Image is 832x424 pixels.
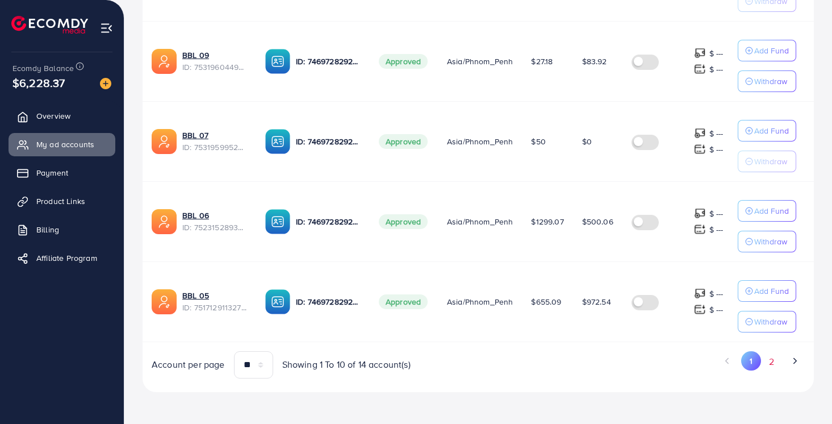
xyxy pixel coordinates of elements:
p: $ --- [709,63,724,76]
img: top-up amount [694,47,706,59]
a: Product Links [9,190,115,213]
a: BBL 05 [182,290,209,301]
img: ic-ads-acc.e4c84228.svg [152,209,177,234]
button: Withdraw [738,151,796,172]
img: top-up amount [694,127,706,139]
button: Withdraw [738,311,796,332]
span: ID: 7531959952907337735 [182,142,247,153]
p: ID: 7469728292632018945 [296,295,361,309]
p: $ --- [709,287,724,301]
img: menu [100,22,113,35]
button: Withdraw [738,231,796,252]
span: Billing [36,224,59,235]
ul: Pagination [487,351,805,372]
a: BBL 07 [182,130,208,141]
p: Add Fund [754,124,789,138]
p: ID: 7469728292632018945 [296,135,361,148]
img: top-up amount [694,304,706,315]
img: ic-ads-acc.e4c84228.svg [152,289,177,314]
img: top-up amount [694,63,706,75]
button: Go to page 2 [761,351,781,372]
a: My ad accounts [9,133,115,156]
a: BBL 09 [182,49,209,61]
p: Add Fund [754,284,789,298]
span: Overview [36,110,70,122]
img: ic-ads-acc.e4c84228.svg [152,49,177,74]
p: $ --- [709,143,724,156]
p: $ --- [709,47,724,60]
div: <span class='underline'>BBL 09</span></br>7531960449504657415 [182,49,247,73]
a: Overview [9,105,115,127]
p: Withdraw [754,315,787,329]
img: top-up amount [694,143,706,155]
img: ic-ads-acc.e4c84228.svg [152,129,177,154]
img: ic-ba-acc.ded83a64.svg [265,129,290,154]
img: ic-ba-acc.ded83a64.svg [265,49,290,74]
button: Add Fund [738,120,796,142]
p: Withdraw [754,74,787,88]
button: Withdraw [738,70,796,92]
span: Ecomdy Balance [12,63,74,74]
span: Asia/Phnom_Penh [447,296,513,307]
span: $0 [582,136,592,147]
p: $ --- [709,127,724,140]
p: Add Fund [754,204,789,218]
span: Payment [36,167,68,178]
span: ID: 7517129113271091201 [182,302,247,313]
span: $972.54 [582,296,611,307]
a: Payment [9,161,115,184]
span: Asia/Phnom_Penh [447,56,513,67]
button: Add Fund [738,40,796,61]
iframe: Chat [784,373,823,415]
button: Add Fund [738,280,796,302]
span: Approved [379,134,428,149]
span: Product Links [36,196,85,207]
span: Approved [379,54,428,69]
span: Asia/Phnom_Penh [447,216,513,227]
span: $27.18 [531,56,553,67]
p: Withdraw [754,155,787,168]
span: My ad accounts [36,139,94,150]
p: Add Fund [754,44,789,57]
span: ID: 7531960449504657415 [182,61,247,73]
span: ID: 7523152893747363856 [182,222,247,233]
button: Add Fund [738,200,796,222]
p: ID: 7469728292632018945 [296,215,361,228]
img: top-up amount [694,207,706,219]
img: ic-ba-acc.ded83a64.svg [265,209,290,234]
p: $ --- [709,207,724,221]
a: Affiliate Program [9,247,115,269]
span: Approved [379,294,428,309]
p: Withdraw [754,235,787,248]
button: Go to next page [785,351,805,371]
span: $500.06 [582,216,613,227]
span: Account per page [152,358,225,371]
div: <span class='underline'>BBL 06</span></br>7523152893747363856 [182,210,247,233]
span: Affiliate Program [36,252,97,264]
img: logo [11,16,88,34]
img: ic-ba-acc.ded83a64.svg [265,289,290,314]
div: <span class='underline'>BBL 05</span></br>7517129113271091201 [182,290,247,313]
a: Billing [9,218,115,241]
span: $655.09 [531,296,561,307]
img: image [100,78,111,89]
div: <span class='underline'>BBL 07</span></br>7531959952907337735 [182,130,247,153]
span: Approved [379,214,428,229]
button: Go to page 1 [741,351,761,371]
img: top-up amount [694,288,706,300]
span: $1299.07 [531,216,563,227]
span: Asia/Phnom_Penh [447,136,513,147]
span: $6,228.37 [12,74,65,91]
span: $83.92 [582,56,607,67]
p: $ --- [709,223,724,236]
p: $ --- [709,303,724,317]
span: Showing 1 To 10 of 14 account(s) [282,358,411,371]
p: ID: 7469728292632018945 [296,55,361,68]
span: $50 [531,136,545,147]
a: BBL 06 [182,210,209,221]
img: top-up amount [694,223,706,235]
